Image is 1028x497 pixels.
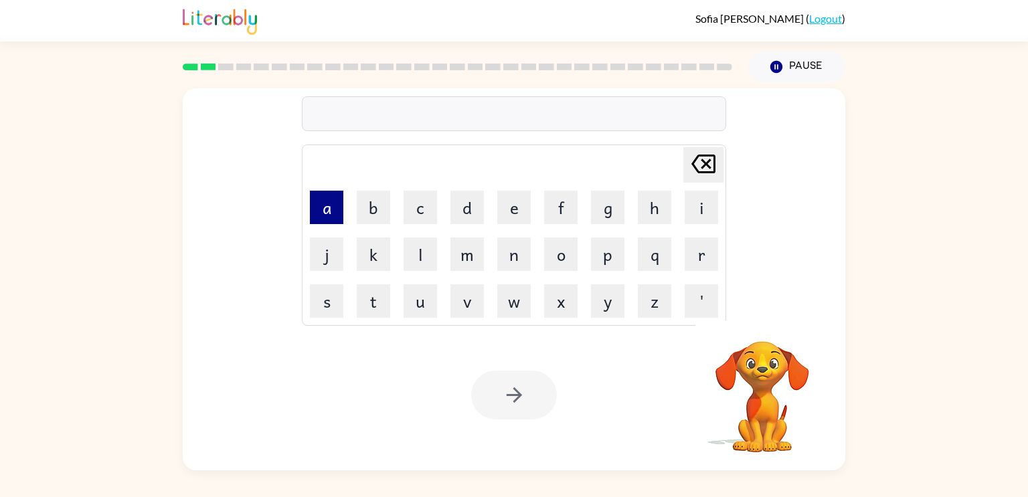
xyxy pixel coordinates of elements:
[450,284,484,318] button: v
[748,52,845,82] button: Pause
[638,237,671,271] button: q
[544,284,578,318] button: x
[544,191,578,224] button: f
[591,191,624,224] button: g
[310,237,343,271] button: j
[591,237,624,271] button: p
[497,284,531,318] button: w
[310,284,343,318] button: s
[497,191,531,224] button: e
[695,12,806,25] span: Sofia [PERSON_NAME]
[404,284,437,318] button: u
[357,191,390,224] button: b
[357,237,390,271] button: k
[404,191,437,224] button: c
[544,237,578,271] button: o
[638,284,671,318] button: z
[685,237,718,271] button: r
[638,191,671,224] button: h
[183,5,257,35] img: Literably
[310,191,343,224] button: a
[357,284,390,318] button: t
[404,237,437,271] button: l
[809,12,842,25] a: Logout
[450,237,484,271] button: m
[685,191,718,224] button: i
[685,284,718,318] button: '
[695,320,829,454] video: Your browser must support playing .mp4 files to use Literably. Please try using another browser.
[450,191,484,224] button: d
[591,284,624,318] button: y
[497,237,531,271] button: n
[695,12,845,25] div: ( )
